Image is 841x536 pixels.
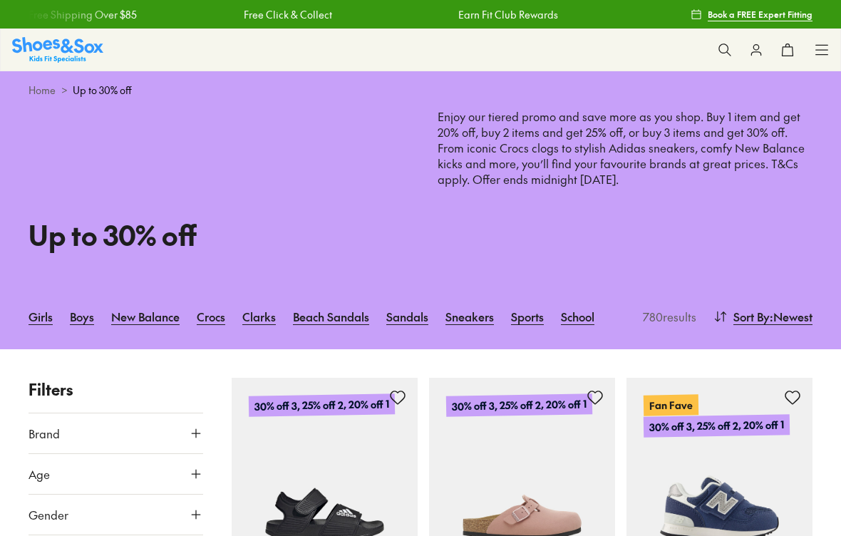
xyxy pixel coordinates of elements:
a: Crocs [197,301,225,332]
span: Brand [29,425,60,442]
button: Brand [29,413,203,453]
button: Sort By:Newest [713,301,812,332]
p: 780 results [637,308,696,325]
a: Free Shipping Over $85 [29,7,137,22]
span: Gender [29,506,68,523]
a: School [561,301,594,332]
p: 30% off 3, 25% off 2, 20% off 1 [249,394,395,418]
p: 30% off 3, 25% off 2, 20% off 1 [644,415,790,438]
a: Girls [29,301,53,332]
p: Enjoy our tiered promo and save more as you shop. Buy 1 item and get 20% off, buy 2 items and get... [438,109,812,249]
img: SNS_Logo_Responsive.svg [12,37,103,62]
a: Shoes & Sox [12,37,103,62]
a: Clarks [242,301,276,332]
span: : Newest [770,308,812,325]
a: Sports [511,301,544,332]
p: Filters [29,378,203,401]
a: Sandals [386,301,428,332]
button: Age [29,454,203,494]
span: Age [29,465,50,483]
a: Home [29,83,56,98]
button: Gender [29,495,203,535]
a: Beach Sandals [293,301,369,332]
p: 30% off 3, 25% off 2, 20% off 1 [446,394,592,418]
p: Fan Fave [644,395,698,416]
a: Boys [70,301,94,332]
a: Book a FREE Expert Fitting [691,1,812,27]
span: Book a FREE Expert Fitting [708,8,812,21]
div: > [29,83,812,98]
span: Up to 30% off [73,83,132,98]
span: Sort By [733,308,770,325]
h1: Up to 30% off [29,215,403,255]
a: Free Click & Collect [243,7,331,22]
a: New Balance [111,301,180,332]
a: Sneakers [445,301,494,332]
a: Earn Fit Club Rewards [458,7,558,22]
